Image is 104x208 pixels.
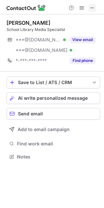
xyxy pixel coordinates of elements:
[7,124,100,135] button: Add to email campaign
[18,127,70,132] span: Add to email campaign
[17,154,97,160] span: Notes
[7,139,100,148] button: Find work email
[7,108,100,120] button: Send email
[70,57,95,64] button: Reveal Button
[70,37,95,43] button: Reveal Button
[7,152,100,161] button: Notes
[7,20,50,26] div: [PERSON_NAME]
[18,111,43,116] span: Send email
[17,141,97,147] span: Find work email
[18,96,88,101] span: AI write personalized message
[18,80,89,85] div: Save to List / ATS / CRM
[7,92,100,104] button: AI write personalized message
[7,4,46,12] img: ContactOut v5.3.10
[16,47,67,53] span: ***@[DOMAIN_NAME]
[16,37,61,43] span: ***@[DOMAIN_NAME]
[7,77,100,88] button: save-profile-one-click
[7,27,100,33] div: School Library Media Specialist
